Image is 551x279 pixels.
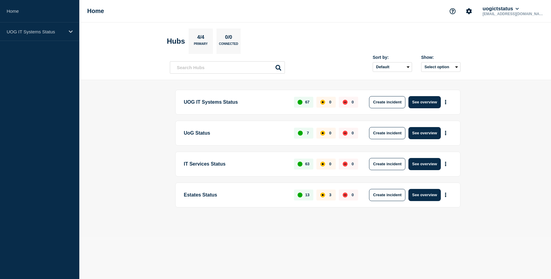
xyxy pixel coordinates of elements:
p: 67 [305,100,309,104]
h1: Home [87,8,104,15]
button: More actions [442,96,450,108]
p: UoG Status [184,127,287,139]
div: down [343,100,348,105]
p: 3 [329,193,331,197]
button: Create incident [369,127,405,139]
div: affected [320,193,325,197]
p: Connected [219,42,238,49]
div: up [298,131,303,136]
button: More actions [442,158,450,170]
p: UOG IT Systems Status [184,96,287,108]
h2: Hubs [167,37,185,45]
div: affected [320,162,325,166]
p: IT Services Status [184,158,287,170]
button: Select option [421,62,460,72]
p: 0 [329,100,331,104]
div: Show: [421,55,460,60]
p: UOG IT Systems Status [7,29,65,34]
p: 7 [307,131,309,135]
button: See overview [408,189,440,201]
p: [EMAIL_ADDRESS][DOMAIN_NAME] [481,12,544,16]
button: See overview [408,127,440,139]
button: Create incident [369,96,405,108]
button: Support [446,5,459,18]
p: 0 [351,131,354,135]
button: uogictstatus [481,6,520,12]
div: Sort by: [373,55,412,60]
button: See overview [408,158,440,170]
button: More actions [442,189,450,200]
div: up [298,100,302,105]
input: Search Hubs [170,61,285,74]
p: 13 [305,193,309,197]
div: up [298,193,302,197]
button: See overview [408,96,440,108]
p: 4/4 [195,34,207,42]
div: down [343,193,348,197]
div: up [298,162,302,166]
p: Estates Status [184,189,287,201]
p: 0 [329,162,331,166]
div: affected [320,100,325,105]
p: 0 [329,131,331,135]
p: 0 [351,100,354,104]
p: 0 [351,162,354,166]
select: Sort by [373,62,412,72]
div: down [343,131,348,136]
button: Create incident [369,189,405,201]
div: affected [320,131,325,136]
button: Create incident [369,158,405,170]
p: 0/0 [223,34,235,42]
p: Primary [194,42,208,49]
button: More actions [442,127,450,139]
p: 0 [351,193,354,197]
div: down [343,162,348,166]
button: Account settings [463,5,475,18]
p: 63 [305,162,309,166]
